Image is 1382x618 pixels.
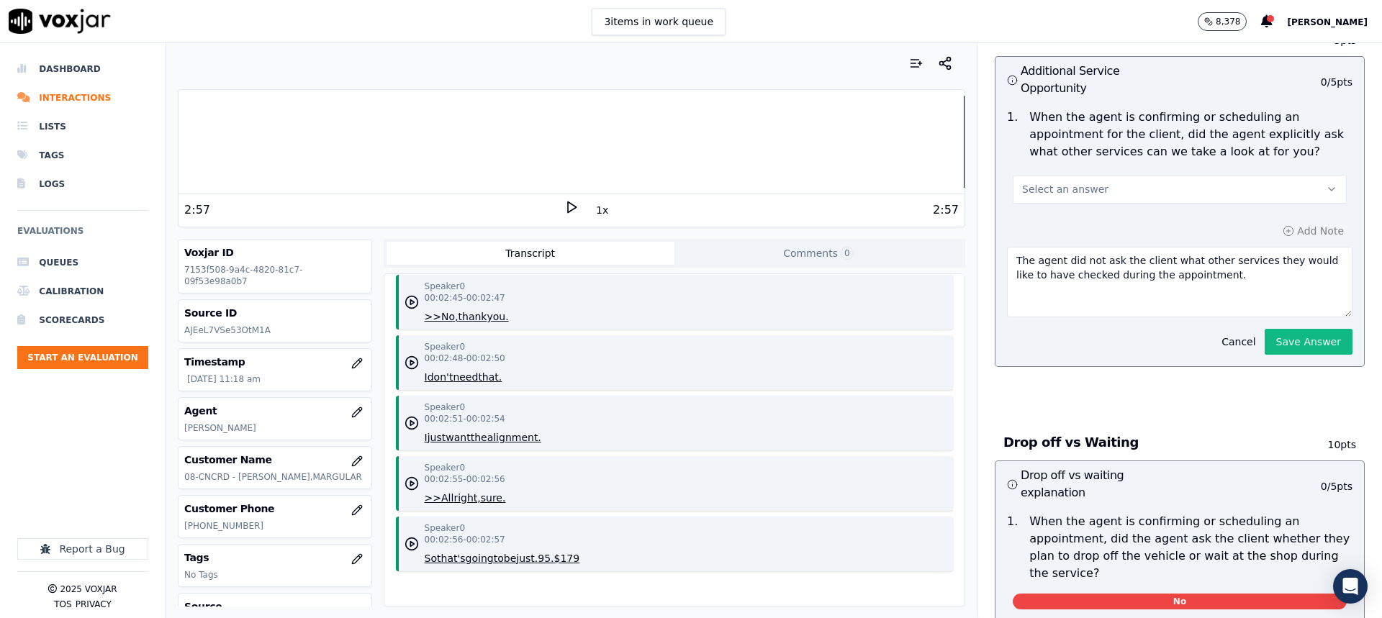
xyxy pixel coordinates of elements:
a: Interactions [17,83,148,112]
p: 10 pts [1297,437,1356,452]
p: 00:02:48 - 00:02:50 [425,353,505,364]
button: 1x [593,200,611,220]
p: 1 . [1001,109,1024,160]
h3: Customer Name [184,453,365,467]
button: No, [441,309,459,324]
button: .95. [535,551,554,565]
p: 8,378 [1216,16,1240,27]
button: be [504,551,517,565]
button: don't [428,370,453,384]
button: [PERSON_NAME] [1287,13,1382,30]
button: right, [453,491,480,505]
h3: Drop off vs waiting explanation [1007,467,1180,501]
a: Lists [17,112,148,141]
button: 3items in work queue [592,8,726,35]
p: No Tags [184,569,365,581]
h3: Voxjar ID [184,245,365,260]
div: 2:57 [933,201,959,219]
span: [PERSON_NAME] [1287,17,1368,27]
h3: Source ID [184,306,365,320]
p: 7153f508-9a4c-4820-81c7-09f53e98a0b7 [184,264,365,287]
a: Scorecards [17,306,148,335]
button: the [471,430,487,445]
button: >> [425,309,441,324]
button: Cancel [1213,332,1264,352]
span: No [1013,594,1347,609]
p: Speaker 0 [425,462,465,473]
div: Open Intercom Messenger [1333,569,1368,604]
button: Save Answer [1265,329,1352,355]
button: to [494,551,504,565]
h3: Additional Service Opportunity [1007,63,1180,97]
button: that's [437,551,466,565]
span: 0 [841,247,854,260]
button: So [425,551,437,565]
p: [PHONE_NUMBER] [184,520,365,532]
p: 00:02:45 - 00:02:47 [425,292,505,304]
a: Tags [17,141,148,170]
h3: Customer Phone [184,501,365,516]
h3: Tags [184,550,365,565]
p: When the agent is confirming or scheduling an appointment for the client, did the agent explicitl... [1029,109,1352,160]
button: All [441,491,453,505]
a: Dashboard [17,55,148,83]
button: >> [425,491,441,505]
p: 1 . [1001,513,1024,582]
p: 00:02:56 - 00:02:57 [425,534,505,545]
p: [PERSON_NAME] [184,422,365,434]
button: 8,378 [1198,12,1247,31]
button: you. [487,309,508,324]
a: Logs [17,170,148,199]
h3: Timestamp [184,355,365,369]
p: When the agent is confirming or scheduling an appointment, did the agent ask the client whether t... [1029,513,1352,582]
button: want [446,430,470,445]
button: thank [459,309,487,324]
a: Queues [17,248,148,277]
h3: Agent [184,404,365,418]
button: $179 [554,551,580,565]
img: voxjar logo [9,9,111,34]
p: 2025 Voxjar [60,583,117,595]
button: Report a Bug [17,538,148,560]
p: [DATE] 11:18 am [187,373,365,385]
button: just [516,551,535,565]
p: 0 / 5 pts [1321,75,1352,89]
button: I [425,430,428,445]
button: Transcript [387,242,674,265]
button: alignment. [487,430,541,445]
button: going [466,551,494,565]
p: Speaker 0 [425,522,465,534]
span: Select an answer [1022,182,1108,196]
h6: Evaluations [17,222,148,248]
div: 2:57 [184,201,210,219]
button: Privacy [76,599,112,610]
h3: Source [184,599,365,614]
p: 08-CNCRD - [PERSON_NAME],MARGULAR [184,471,365,483]
button: sure. [481,491,506,505]
button: that. [478,370,502,384]
p: 00:02:55 - 00:02:56 [425,473,505,485]
button: need [453,370,478,384]
p: Speaker 0 [425,401,465,413]
p: 0 / 5 pts [1321,479,1352,494]
button: Start an Evaluation [17,346,148,369]
button: I [425,370,428,384]
p: Speaker 0 [425,281,465,292]
button: TOS [54,599,71,610]
h3: Drop off vs Waiting [1003,433,1297,452]
button: 8,378 [1198,12,1261,31]
a: Calibration [17,277,148,306]
button: just [428,430,446,445]
p: Speaker 0 [425,341,465,353]
button: Comments [674,242,962,265]
p: AJEeL7VSe53OtM1A [184,324,365,336]
p: 00:02:51 - 00:02:54 [425,413,505,424]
